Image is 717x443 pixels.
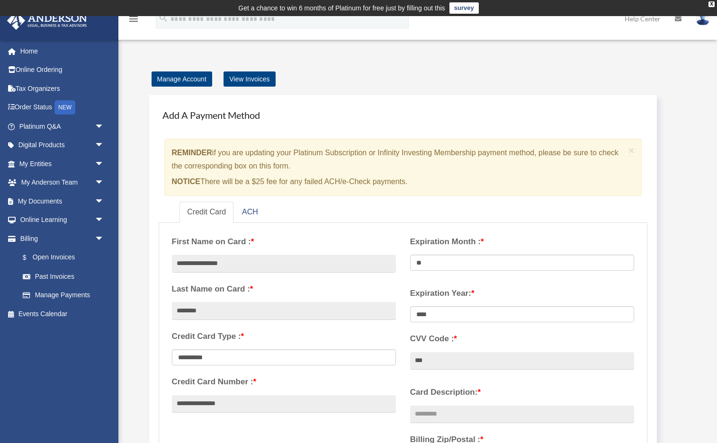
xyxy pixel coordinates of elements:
a: menu [128,17,139,25]
a: Platinum Q&Aarrow_drop_down [7,117,118,136]
a: View Invoices [224,71,275,87]
span: $ [28,252,33,264]
label: CVV Code : [410,332,634,346]
span: arrow_drop_down [95,211,114,230]
a: Manage Payments [13,286,114,305]
span: arrow_drop_down [95,229,114,248]
h4: Add A Payment Method [159,105,648,125]
label: Expiration Year: [410,286,634,301]
label: Card Description: [410,385,634,399]
img: Anderson Advisors Platinum Portal [4,11,90,30]
a: Credit Card [179,202,233,223]
a: Past Invoices [13,267,118,286]
span: arrow_drop_down [95,173,114,193]
a: Digital Productsarrow_drop_down [7,136,118,155]
div: Get a chance to win 6 months of Platinum for free just by filling out this [238,2,445,14]
p: There will be a $25 fee for any failed ACH/e-Check payments. [172,175,625,188]
a: My Anderson Teamarrow_drop_down [7,173,118,192]
span: arrow_drop_down [95,192,114,211]
i: menu [128,13,139,25]
a: Tax Organizers [7,79,118,98]
a: Billingarrow_drop_down [7,229,118,248]
a: Manage Account [152,71,212,87]
label: Last Name on Card : [172,282,396,296]
button: Close [628,145,635,155]
label: Credit Card Number : [172,375,396,389]
a: $Open Invoices [13,248,118,267]
img: User Pic [696,12,710,26]
strong: REMINDER [172,149,212,157]
a: Online Learningarrow_drop_down [7,211,118,230]
div: NEW [54,100,75,115]
a: Order StatusNEW [7,98,118,117]
label: First Name on Card : [172,235,396,249]
i: search [158,13,169,23]
span: arrow_drop_down [95,154,114,174]
a: survey [449,2,479,14]
span: arrow_drop_down [95,117,114,136]
strong: NOTICE [172,177,200,186]
a: My Entitiesarrow_drop_down [7,154,118,173]
div: close [708,1,715,7]
a: Online Ordering [7,61,118,80]
a: Events Calendar [7,304,118,323]
label: Credit Card Type : [172,329,396,344]
span: × [628,145,635,156]
a: My Documentsarrow_drop_down [7,192,118,211]
a: Home [7,42,118,61]
label: Expiration Month : [410,235,634,249]
span: arrow_drop_down [95,136,114,155]
div: if you are updating your Platinum Subscription or Infinity Investing Membership payment method, p... [164,139,642,196]
a: ACH [234,202,266,223]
